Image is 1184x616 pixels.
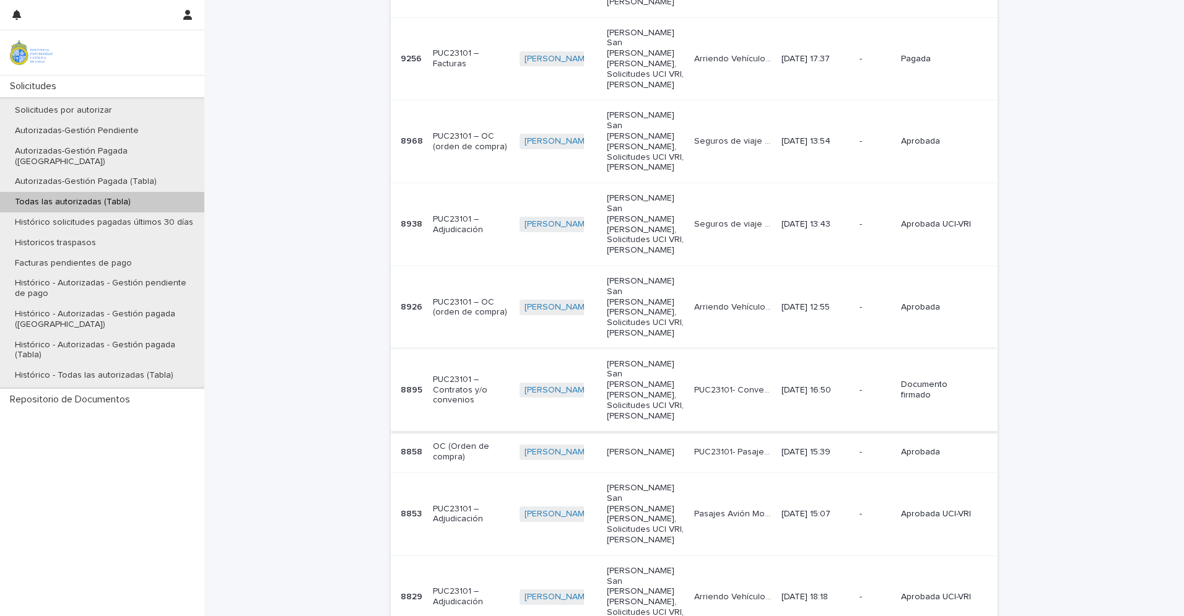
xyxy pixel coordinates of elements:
[391,183,998,266] tr: 89388938 PUC23101 – Adjudicación[PERSON_NAME] [PERSON_NAME] San [PERSON_NAME] [PERSON_NAME], Soli...
[10,40,53,65] img: iqsleoUpQLaG7yz5l0jK
[433,297,510,318] p: PUC23101 – OC (orden de compra)
[781,385,850,396] p: [DATE] 16:50
[901,509,978,519] p: Aprobada UCI-VRI
[5,309,204,330] p: Histórico - Autorizadas - Gestión pagada ([GEOGRAPHIC_DATA])
[5,80,66,92] p: Solicitudes
[525,385,592,396] a: [PERSON_NAME]
[5,238,106,248] p: Historicos traspasos
[781,136,850,147] p: [DATE] 13:54
[901,447,978,458] p: Aprobada
[433,441,510,462] p: OC (Orden de compra)
[860,219,891,230] p: -
[694,217,774,230] p: Seguros de viaje Para grabación de cápsula pedagógica inmersiva 360° en Estación Patagonia UC
[525,447,592,458] a: [PERSON_NAME]
[860,136,891,147] p: -
[5,394,140,406] p: Repositorio de Documentos
[694,134,774,147] p: Seguros de viaje Para grabación de cápsula pedagógica inmersiva 360° en Estación Patagonia UC
[401,506,424,519] p: 8853
[5,278,204,299] p: Histórico - Autorizadas - Gestión pendiente de pago
[433,375,510,406] p: PUC23101 – Contratos y/o convenios
[5,370,183,381] p: Histórico - Todas las autorizadas (Tabla)
[694,506,774,519] p: Pasajes Avión Movilización Santiago – Balmaceda para grabación de cápsula pedagógica inmersiva 36...
[401,589,425,602] p: 8829
[860,302,891,313] p: -
[607,483,684,545] p: [PERSON_NAME] San [PERSON_NAME] [PERSON_NAME], Solicitudes UCI VRI, [PERSON_NAME]
[694,300,774,313] p: Arriendo Vehículo 4x4 Movilización terrestre a Estación Patagonia UC para grabación de cápsula pe...
[860,54,891,64] p: -
[860,447,891,458] p: -
[525,302,592,313] a: [PERSON_NAME]
[391,266,998,349] tr: 89268926 PUC23101 – OC (orden de compra)[PERSON_NAME] [PERSON_NAME] San [PERSON_NAME] [PERSON_NAM...
[694,445,774,458] p: PUC23101- Pasajes Estación Patagonia- Grabación de material pedagógico 360°
[401,445,425,458] p: 8858
[391,17,998,100] tr: 92569256 PUC23101 – Facturas[PERSON_NAME] [PERSON_NAME] San [PERSON_NAME] [PERSON_NAME], Solicitu...
[860,509,891,519] p: -
[525,54,592,64] a: [PERSON_NAME]
[901,54,978,64] p: Pagada
[5,146,204,167] p: Autorizadas-Gestión Pagada ([GEOGRAPHIC_DATA])
[607,359,684,422] p: [PERSON_NAME] San [PERSON_NAME] [PERSON_NAME], Solicitudes UCI VRI, [PERSON_NAME]
[781,447,850,458] p: [DATE] 15:39
[433,504,510,525] p: PUC23101 – Adjudicación
[901,302,978,313] p: Aprobada
[901,592,978,602] p: Aprobada UCI-VRI
[607,276,684,339] p: [PERSON_NAME] San [PERSON_NAME] [PERSON_NAME], Solicitudes UCI VRI, [PERSON_NAME]
[391,100,998,183] tr: 89688968 PUC23101 – OC (orden de compra)[PERSON_NAME] [PERSON_NAME] San [PERSON_NAME] [PERSON_NAM...
[781,302,850,313] p: [DATE] 12:55
[607,110,684,173] p: [PERSON_NAME] San [PERSON_NAME] [PERSON_NAME], Solicitudes UCI VRI, [PERSON_NAME]
[433,214,510,235] p: PUC23101 – Adjudicación
[433,48,510,69] p: PUC23101 – Facturas
[401,51,424,64] p: 9256
[694,51,774,64] p: Arriendo Vehículo 4x4 Movilización terrestre a Estación Patagonia UC para grabación de cápsula pe...
[391,349,998,432] tr: 88958895 PUC23101 – Contratos y/o convenios[PERSON_NAME] [PERSON_NAME] San [PERSON_NAME] [PERSON_...
[607,447,684,458] p: [PERSON_NAME]
[5,217,203,228] p: Histórico solicitudes pagadas últimos 30 días
[781,509,850,519] p: [DATE] 15:07
[781,219,850,230] p: [DATE] 13:43
[781,592,850,602] p: [DATE] 18:18
[5,105,122,116] p: Solicitudes por autorizar
[607,28,684,90] p: [PERSON_NAME] San [PERSON_NAME] [PERSON_NAME], Solicitudes UCI VRI, [PERSON_NAME]
[694,383,774,396] p: PUC23101- Convenios viáticos Estación Patagonia para grabación cápsula 360°
[401,383,425,396] p: 8895
[391,473,998,556] tr: 88538853 PUC23101 – Adjudicación[PERSON_NAME] [PERSON_NAME] San [PERSON_NAME] [PERSON_NAME], Soli...
[401,300,425,313] p: 8926
[525,219,592,230] a: [PERSON_NAME]
[860,385,891,396] p: -
[525,136,592,147] a: [PERSON_NAME]
[781,54,850,64] p: [DATE] 17:37
[5,340,204,361] p: Histórico - Autorizadas - Gestión pagada (Tabla)
[401,217,425,230] p: 8938
[5,197,141,207] p: Todas las autorizadas (Tabla)
[391,432,998,473] tr: 88588858 OC (Orden de compra)[PERSON_NAME] [PERSON_NAME]PUC23101- Pasajes [GEOGRAPHIC_DATA]- Grab...
[433,131,510,152] p: PUC23101 – OC (orden de compra)
[901,380,978,401] p: Documento firmado
[525,592,592,602] a: [PERSON_NAME]
[525,509,592,519] a: [PERSON_NAME]
[901,136,978,147] p: Aprobada
[694,589,774,602] p: Arriendo Vehículo 4x4 Movilización terrestre a Estación Patagonia UC para grabación de cápsula pe...
[860,592,891,602] p: -
[607,193,684,256] p: [PERSON_NAME] San [PERSON_NAME] [PERSON_NAME], Solicitudes UCI VRI, [PERSON_NAME]
[433,586,510,607] p: PUC23101 – Adjudicación
[401,134,425,147] p: 8968
[5,176,167,187] p: Autorizadas-Gestión Pagada (Tabla)
[5,126,149,136] p: Autorizadas-Gestión Pendiente
[901,219,978,230] p: Aprobada UCI-VRI
[5,258,142,269] p: Facturas pendientes de pago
